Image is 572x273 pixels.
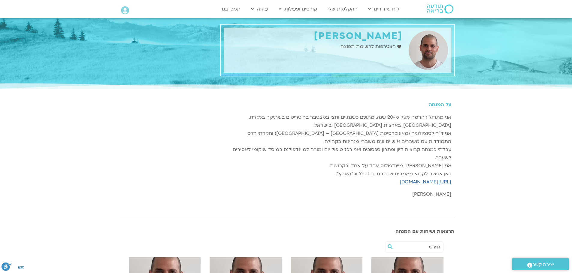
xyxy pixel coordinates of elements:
h5: על המנחה [224,102,451,107]
img: תודעה בריאה [427,4,453,13]
a: קורסים ופעילות [276,3,320,15]
a: לוח שידורים [365,3,402,15]
a: עזרה [248,3,271,15]
a: תמכו בנו [219,3,244,15]
a: ההקלטות שלי [325,3,361,15]
a: הצטרפות לרשימת תפוצה [340,43,403,51]
span: הצטרפות לרשימת תפוצה [340,43,397,51]
p: [PERSON_NAME] [224,190,451,198]
a: יצירת קשר [512,258,569,270]
input: חיפוש [395,242,440,252]
h3: הרצאות ושיחות עם המנחה [118,229,454,234]
span: יצירת קשר [532,261,554,269]
p: אני מתרגל דהרמה מעל מ-20 שנה, מתוכם כשנתיים וחצי במצטבר בריטריטים בשתיקה במזרח, [GEOGRAPHIC_DATA]... [224,113,451,186]
h1: [PERSON_NAME] [227,31,403,42]
a: [URL][DOMAIN_NAME] [400,179,451,185]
